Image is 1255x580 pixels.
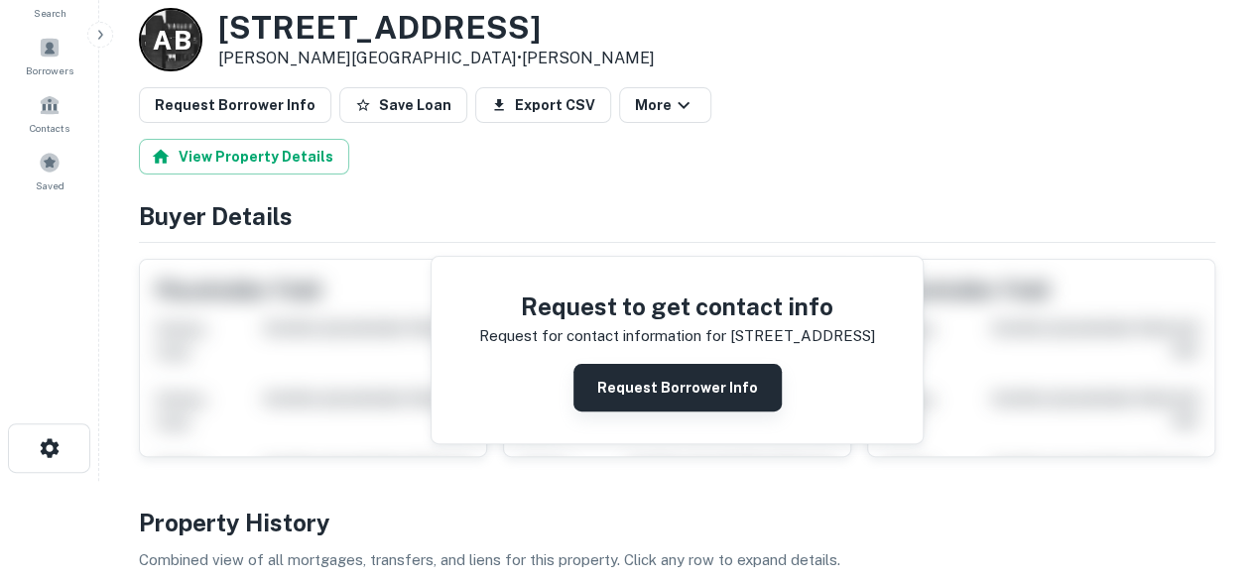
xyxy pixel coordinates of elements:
[34,5,66,21] span: Search
[139,139,349,174] button: View Property Details
[139,198,1215,234] h4: Buyer Details
[573,364,782,411] button: Request Borrower Info
[139,87,331,123] button: Request Borrower Info
[30,120,69,136] span: Contacts
[6,29,93,82] a: Borrowers
[479,324,726,348] p: Request for contact information for
[36,177,64,193] span: Saved
[339,87,467,123] button: Save Loan
[479,289,875,324] h4: Request to get contact info
[218,47,655,70] p: [PERSON_NAME][GEOGRAPHIC_DATA] •
[522,49,655,67] a: [PERSON_NAME]
[1156,421,1255,517] iframe: Chat Widget
[139,505,1215,540] h4: Property History
[218,9,655,47] h3: [STREET_ADDRESS]
[619,87,711,123] button: More
[730,324,875,348] p: [STREET_ADDRESS]
[6,86,93,140] a: Contacts
[6,144,93,197] a: Saved
[475,87,611,123] button: Export CSV
[139,548,1215,572] p: Combined view of all mortgages, transfers, and liens for this property. Click any row to expand d...
[153,21,189,59] p: A B
[26,62,73,78] span: Borrowers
